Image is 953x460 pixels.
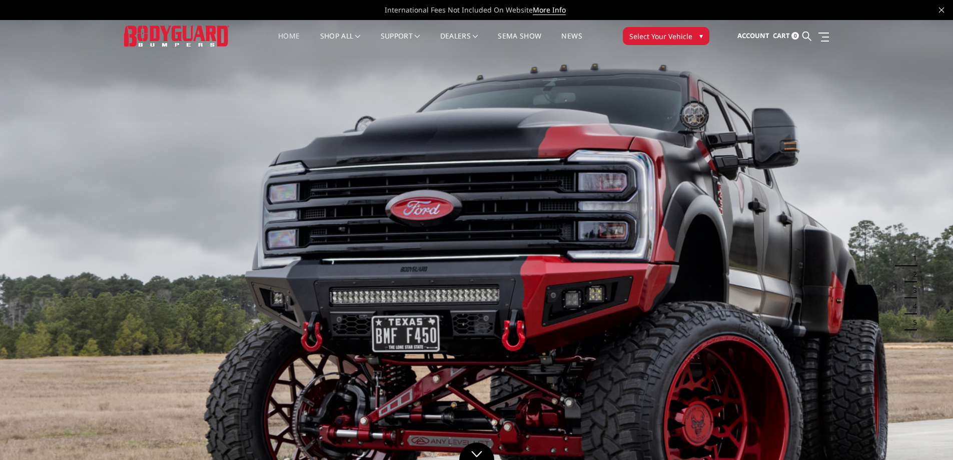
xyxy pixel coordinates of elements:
[737,23,769,50] a: Account
[381,33,420,52] a: Support
[791,32,799,40] span: 0
[773,31,790,40] span: Cart
[561,33,582,52] a: News
[498,33,541,52] a: SEMA Show
[907,282,917,298] button: 3 of 5
[907,250,917,266] button: 1 of 5
[124,26,229,46] img: BODYGUARD BUMPERS
[533,5,566,15] a: More Info
[907,314,917,330] button: 5 of 5
[699,31,703,41] span: ▾
[623,27,709,45] button: Select Your Vehicle
[440,33,478,52] a: Dealers
[907,266,917,282] button: 2 of 5
[278,33,300,52] a: Home
[773,23,799,50] a: Cart 0
[737,31,769,40] span: Account
[459,442,494,460] a: Click to Down
[320,33,361,52] a: shop all
[907,298,917,314] button: 4 of 5
[629,31,692,42] span: Select Your Vehicle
